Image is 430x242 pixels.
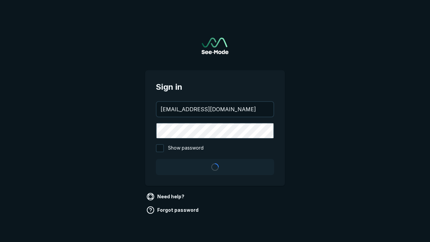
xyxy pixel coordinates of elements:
img: See-Mode Logo [202,38,228,54]
a: Need help? [145,191,187,202]
a: Forgot password [145,205,201,215]
input: your@email.com [157,102,273,117]
a: Go to sign in [202,38,228,54]
span: Sign in [156,81,274,93]
span: Show password [168,144,204,152]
